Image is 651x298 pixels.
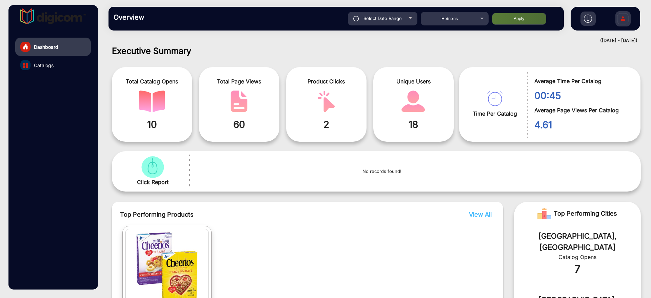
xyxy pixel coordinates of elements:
h3: Overview [114,13,209,21]
div: Catalog Opens [524,253,631,261]
img: h2download.svg [584,15,592,23]
img: catalog [400,91,427,112]
span: Unique Users [378,77,449,85]
button: View All [467,210,490,219]
img: catalog [226,91,252,112]
span: Catalogs [34,62,54,69]
span: 18 [378,117,449,132]
span: Dashboard [34,43,58,51]
span: Top Performing Products [120,210,406,219]
img: Sign%20Up.svg [616,8,630,32]
span: 00:45 [534,88,630,103]
img: vmg-logo [20,8,86,24]
div: ([DATE] - [DATE]) [102,37,637,44]
a: Dashboard [15,38,91,56]
span: Total Catalog Opens [117,77,187,85]
img: catalog [139,91,165,112]
img: Rank image [537,207,551,220]
span: Click Report [137,178,169,186]
span: Product Clicks [291,77,361,85]
span: Heinens [441,16,458,21]
span: Average Time Per Catalog [534,77,630,85]
img: icon [353,16,359,21]
h1: Executive Summary [112,46,641,56]
img: catalog [487,91,502,106]
p: No records found! [202,168,562,175]
a: Catalogs [15,56,91,74]
span: 4.61 [534,118,630,132]
div: 7 [524,261,631,277]
span: View All [469,211,492,218]
div: [GEOGRAPHIC_DATA], [GEOGRAPHIC_DATA] [524,231,631,253]
span: 60 [204,117,274,132]
img: catalog [313,91,339,112]
span: 10 [117,117,187,132]
span: Top Performing Cities [554,207,617,220]
span: 2 [291,117,361,132]
img: catalog [23,63,28,68]
span: Total Page Views [204,77,274,85]
span: Average Page Views Per Catalog [534,106,630,114]
span: Select Date Range [363,16,402,21]
button: Apply [492,13,546,25]
img: catalog [139,156,166,178]
img: home [22,44,28,50]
